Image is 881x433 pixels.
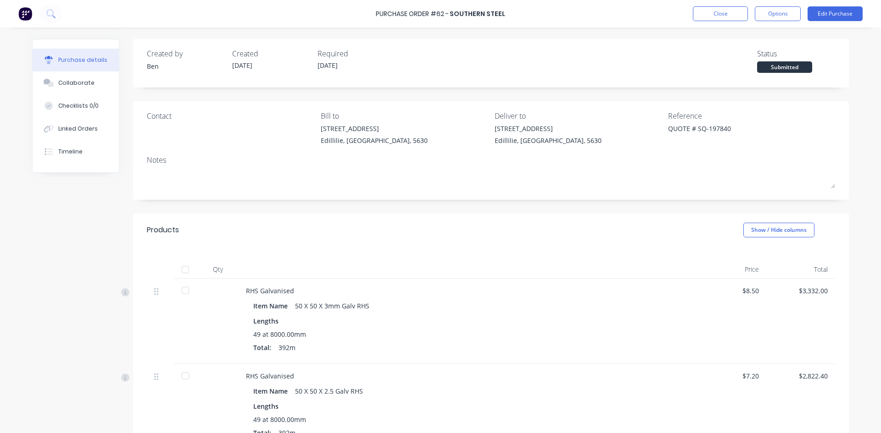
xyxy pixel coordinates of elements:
div: $8.50 [705,286,759,296]
div: Created [232,48,310,59]
button: Linked Orders [33,117,119,140]
span: Lengths [253,401,279,411]
div: Notes [147,154,835,165]
div: Timeline [58,148,83,156]
img: Factory [18,7,32,21]
div: 50 X 50 X 2.5 Galv RHS [295,384,363,398]
div: [STREET_ADDRESS] [495,124,602,133]
div: Qty [197,260,239,279]
span: 49 at 8000.00mm [253,329,306,339]
div: Linked Orders [58,125,98,133]
div: Collaborate [58,79,95,87]
div: Required [318,48,396,59]
div: RHS Galvanised [246,286,690,296]
div: Purchase Order #62 - [376,9,449,19]
div: Status [757,48,835,59]
div: Southern Steel [450,9,505,19]
span: Total: [253,343,271,352]
button: Show / Hide columns [743,223,814,237]
span: 392m [279,343,296,352]
div: $3,332.00 [774,286,828,296]
div: RHS Galvanised [246,371,690,381]
button: Timeline [33,140,119,163]
div: Deliver to [495,110,662,121]
button: Options [755,6,801,21]
button: Edit Purchase [808,6,863,21]
div: Submitted [757,61,812,73]
button: Collaborate [33,71,119,94]
div: Price [697,260,766,279]
textarea: QUOTE # SQ-197840 [668,124,783,144]
div: Item Name [253,299,295,312]
button: Close [693,6,748,21]
div: $2,822.40 [774,371,828,381]
div: Edillilie, [GEOGRAPHIC_DATA], 5630 [495,136,602,145]
span: Lengths [253,316,279,326]
div: Checklists 0/0 [58,102,99,110]
button: Checklists 0/0 [33,94,119,117]
div: [STREET_ADDRESS] [321,124,428,133]
div: Edillilie, [GEOGRAPHIC_DATA], 5630 [321,136,428,145]
button: Purchase details [33,49,119,71]
div: Ben [147,61,225,71]
div: Contact [147,110,314,121]
div: $7.20 [705,371,759,381]
div: Item Name [253,384,295,398]
div: Purchase details [58,56,107,64]
div: Reference [668,110,835,121]
div: Created by [147,48,225,59]
div: 50 X 50 X 3mm Galv RHS [295,299,369,312]
div: Bill to [321,110,488,121]
div: Products [147,225,179,236]
div: Total [766,260,835,279]
span: 49 at 8000.00mm [253,415,306,424]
